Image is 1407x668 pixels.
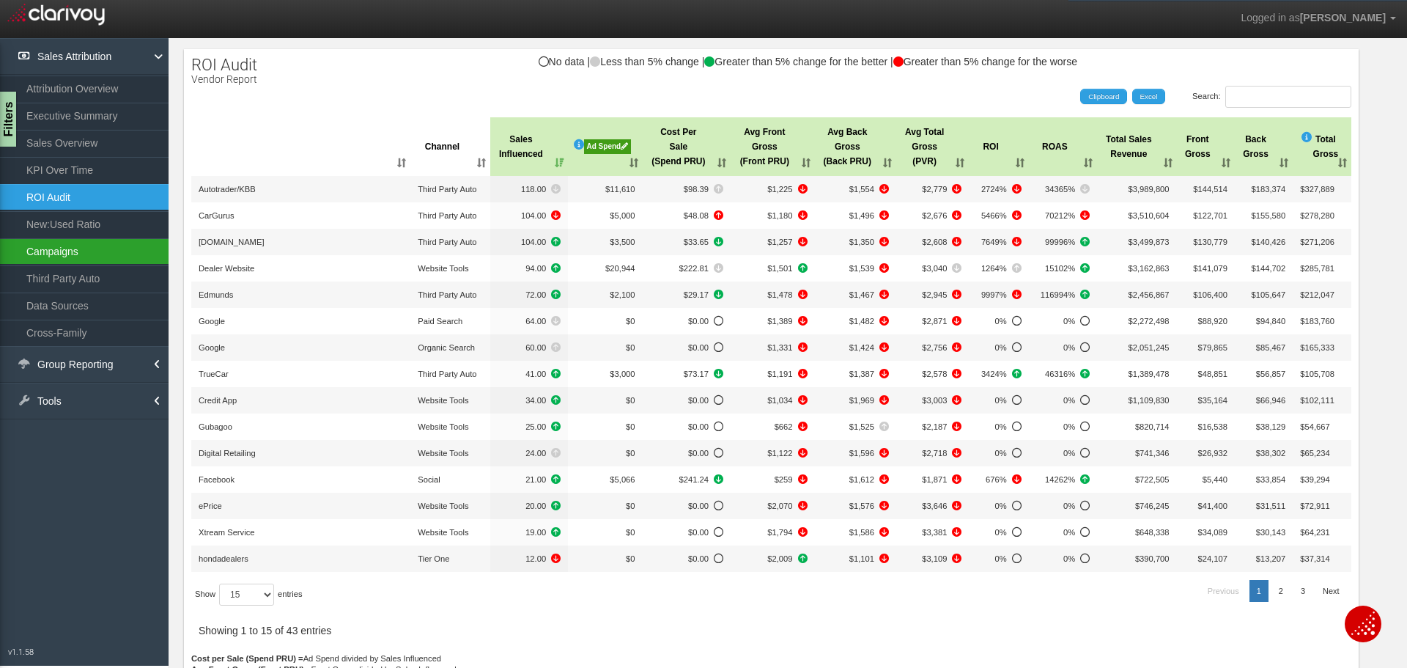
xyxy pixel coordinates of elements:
[1036,367,1090,381] span: +13834%
[1252,238,1286,246] span: $140,426
[904,208,961,223] span: -1003
[738,367,807,381] span: -500
[976,499,1021,513] span: No Data to compare%
[626,343,635,352] span: $0
[822,446,889,460] span: -196
[199,449,256,458] span: Digital Retailing
[199,317,225,326] span: Google
[904,499,961,513] span: -550
[418,449,468,458] span: Website Tools
[1300,422,1329,431] span: $54,667
[1036,314,1090,329] span: -10117%
[418,502,468,510] span: Website Tools
[498,551,561,566] span: -2.00
[498,235,561,249] span: +19.00
[1197,422,1227,431] span: $16,538
[1200,580,1247,602] a: Previous
[418,370,476,378] span: Third Party Auto
[1036,287,1090,302] span: +13782%
[610,370,635,378] span: $3,000
[1300,396,1334,405] span: $102,111
[605,185,635,194] span: $11,610
[418,422,468,431] span: Website Tools
[1193,211,1227,220] span: $122,701
[738,261,807,276] span: +245
[418,528,468,537] span: Website Tools
[822,367,889,381] span: -495
[605,264,635,273] span: $20,944
[976,235,1021,249] span: -1523%
[904,551,961,566] span: -484
[498,314,561,329] span: -1.00
[738,235,807,249] span: -815
[822,235,889,249] span: -396
[626,317,635,326] span: $0
[904,314,961,329] span: -1181
[1256,475,1285,484] span: $33,854
[191,74,257,85] p: Vendor Report
[738,472,807,487] span: -1593
[976,367,1021,381] span: +308%
[1300,211,1334,220] span: $278,280
[490,117,568,176] th: Sales Influenced: activate to sort column ascending
[1256,343,1285,352] span: $85,467
[1300,12,1386,23] span: [PERSON_NAME]
[498,287,561,302] span: +10.00
[1088,92,1119,100] span: Clipboard
[1036,261,1090,276] span: +964%
[1097,117,1176,176] th: Total SalesRevenue: activate to sort column ascending
[1300,502,1329,510] span: $72,911
[626,449,635,458] span: $0
[418,475,440,484] span: Social
[1036,340,1090,355] span: No Data to compare%
[1129,317,1170,326] span: $2,272,498
[1252,211,1286,220] span: $155,580
[731,117,814,176] th: Avg FrontGross (Front PRU): activate to sort column ascending
[1036,446,1090,460] span: No Data to compare%
[1271,580,1290,602] a: 2
[1256,528,1285,537] span: $30,143
[1313,132,1339,161] span: Total Gross
[1129,343,1170,352] span: $2,051,245
[191,117,410,176] th: : activate to sort column ascending
[1300,528,1329,537] span: $64,231
[626,396,635,405] span: $0
[976,261,1021,276] span: +56%
[219,584,274,606] select: Showentries
[1135,502,1170,510] span: $746,245
[976,393,1021,408] span: No Data to compare%
[822,340,889,355] span: -238
[610,238,635,246] span: $3,500
[650,446,724,460] span: No Data to compare
[976,287,1021,302] span: -1221%
[1256,554,1285,563] span: $13,207
[498,340,561,355] span: +1.00
[1135,528,1170,537] span: $648,338
[498,261,561,276] span: +5.00
[650,182,724,197] span: +1.64
[1249,580,1268,602] a: 1
[584,139,630,154] div: Ad Spend
[498,393,561,408] span: +15.00
[904,446,961,460] span: -945
[498,208,561,223] span: -9.00
[1193,185,1227,194] span: $144,514
[738,393,807,408] span: -1310
[1036,551,1090,566] span: No Data to compare%
[626,502,635,510] span: $0
[1193,238,1227,246] span: $130,779
[498,472,561,487] span: +3.00
[815,117,896,176] th: Avg BackGross (Back PRU): activate to sort column ascending
[1256,422,1285,431] span: $38,129
[643,117,731,176] th: Cost Per Sale (Spend PRU): activate to sort column ascending
[1036,419,1090,434] span: No Data to compare%
[738,340,807,355] span: -1031
[1193,290,1227,299] span: $106,400
[650,525,724,540] span: No Data to compare
[738,208,807,223] span: -839
[738,499,807,513] span: -109
[1197,396,1227,405] span: $35,164
[1197,317,1227,326] span: $88,920
[1197,554,1227,563] span: $24,107
[1192,86,1351,108] label: Search:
